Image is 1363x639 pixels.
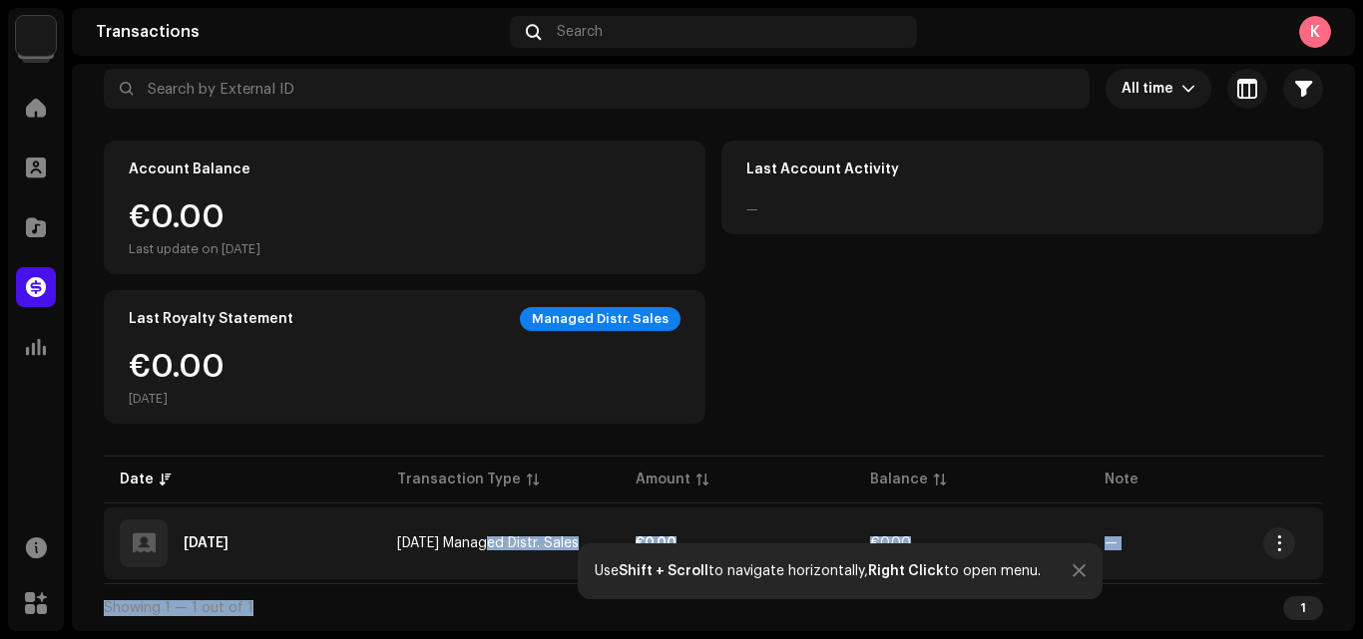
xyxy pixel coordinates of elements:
span: Search [557,24,603,40]
div: Last update on [DATE] [129,241,260,257]
div: Balance [870,470,928,489]
span: Showing 1 — 1 out of 1 [104,601,253,615]
strong: €0.00 [636,536,677,550]
span: €0.00 [870,536,911,550]
div: dropdown trigger [1181,69,1195,109]
div: Last Account Activity [746,161,899,177]
strong: Right Click [868,564,944,578]
span: Aug 2025 Managed Distr. Sales [397,536,579,550]
div: Transaction Type [397,470,521,489]
div: Transactions [96,24,502,40]
div: K [1299,16,1331,48]
strong: Shift + Scroll [619,564,708,578]
img: bb549e82-3f54-41b5-8d74-ce06bd45c366 [16,16,56,56]
div: Last Royalty Statement [129,311,293,327]
div: — [746,201,758,217]
div: Amount [636,470,690,489]
div: 1 [1283,596,1323,620]
div: Aug 29, 2025 [184,536,228,550]
div: Use to navigate horizontally, to open menu. [595,563,1041,579]
div: Managed Distr. Sales [520,307,681,331]
div: Account Balance [129,161,250,177]
div: Date [120,470,154,489]
span: All time [1122,69,1181,109]
re-a-table-badge: — [1105,536,1118,550]
div: [DATE] [129,391,225,407]
input: Search by External ID [104,69,1090,109]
